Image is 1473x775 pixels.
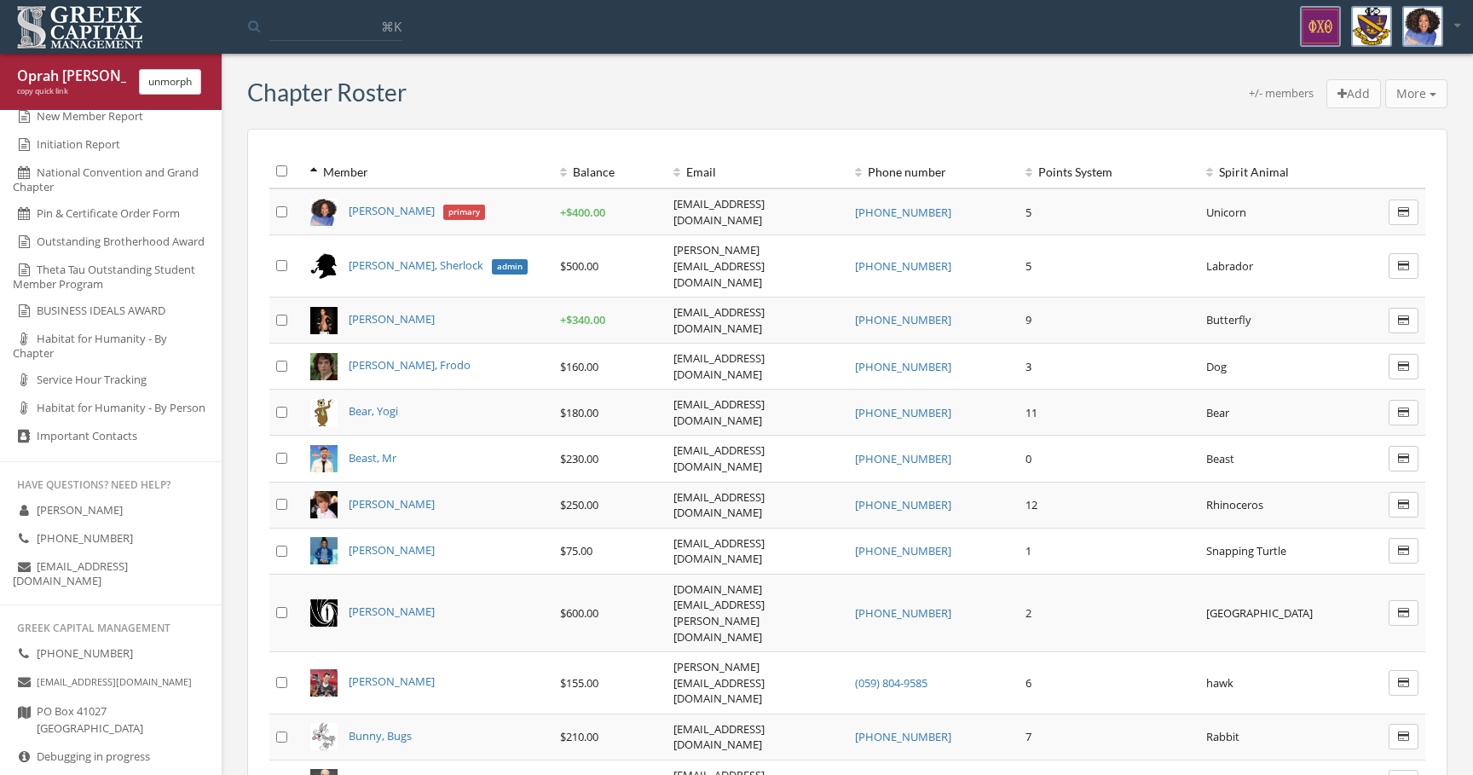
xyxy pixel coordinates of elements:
[1019,390,1200,436] td: 11
[1019,574,1200,651] td: 2
[855,359,951,374] a: [PHONE_NUMBER]
[349,311,435,327] a: [PERSON_NAME]
[667,155,848,188] th: Email
[349,403,398,419] a: Bear, Yogi
[855,543,951,558] a: [PHONE_NUMBER]
[673,659,765,706] a: [PERSON_NAME][EMAIL_ADDRESS][DOMAIN_NAME]
[37,703,143,737] span: PO Box 41027 [GEOGRAPHIC_DATA]
[1019,436,1200,482] td: 0
[1019,344,1200,390] td: 3
[855,451,951,466] a: [PHONE_NUMBER]
[855,258,951,274] a: [PHONE_NUMBER]
[349,542,435,558] a: [PERSON_NAME]
[855,312,951,327] a: [PHONE_NUMBER]
[303,155,553,188] th: Member
[1199,714,1382,760] td: Rabbit
[855,605,951,621] a: [PHONE_NUMBER]
[673,442,765,474] a: [EMAIL_ADDRESS][DOMAIN_NAME]
[673,535,765,567] a: [EMAIL_ADDRESS][DOMAIN_NAME]
[855,729,951,744] a: [PHONE_NUMBER]
[673,721,765,753] a: [EMAIL_ADDRESS][DOMAIN_NAME]
[349,450,396,466] a: Beast, Mr
[349,203,435,218] span: [PERSON_NAME]
[673,350,765,382] a: [EMAIL_ADDRESS][DOMAIN_NAME]
[1019,652,1200,714] td: 6
[560,451,598,466] span: $230.00
[673,196,765,228] a: [EMAIL_ADDRESS][DOMAIN_NAME]
[1199,235,1382,298] td: Labrador
[560,497,598,512] span: $250.00
[855,405,951,420] a: [PHONE_NUMBER]
[1019,188,1200,235] td: 5
[855,675,927,691] a: (059) 804-9585
[848,155,1019,188] th: Phone number
[855,205,951,220] a: [PHONE_NUMBER]
[17,67,126,86] div: Oprah [PERSON_NAME]
[1199,344,1382,390] td: Dog
[1019,482,1200,528] td: 12
[560,258,598,274] span: $500.00
[1199,436,1382,482] td: Beast
[349,604,435,619] a: [PERSON_NAME]
[673,396,765,428] a: [EMAIL_ADDRESS][DOMAIN_NAME]
[1019,714,1200,760] td: 7
[349,203,484,218] a: [PERSON_NAME]primary
[1199,155,1382,188] th: Spirit Animal
[1199,298,1382,344] td: Butterfly
[1199,574,1382,651] td: [GEOGRAPHIC_DATA]
[560,543,592,558] span: $75.00
[1199,188,1382,235] td: Unicorn
[560,359,598,374] span: $160.00
[1019,155,1200,188] th: Points System
[349,257,527,273] a: [PERSON_NAME], Sherlockadmin
[349,674,435,689] a: [PERSON_NAME]
[349,496,435,512] a: [PERSON_NAME]
[37,675,192,688] small: [EMAIL_ADDRESS][DOMAIN_NAME]
[673,489,765,521] a: [EMAIL_ADDRESS][DOMAIN_NAME]
[560,205,605,220] span: + $400.00
[349,357,471,373] a: [PERSON_NAME], Frodo
[553,155,667,188] th: Balance
[1199,528,1382,574] td: Snapping Turtle
[673,242,765,289] a: [PERSON_NAME][EMAIL_ADDRESS][DOMAIN_NAME]
[1199,482,1382,528] td: Rhinoceros
[1019,298,1200,344] td: 9
[37,502,123,518] span: [PERSON_NAME]
[1019,528,1200,574] td: 1
[381,18,401,35] span: ⌘K
[1199,390,1382,436] td: Bear
[492,259,528,275] span: admin
[349,257,483,273] span: [PERSON_NAME], Sherlock
[349,728,412,743] a: Bunny, Bugs
[1019,235,1200,298] td: 5
[560,729,598,744] span: $210.00
[1199,652,1382,714] td: hawk
[560,405,598,420] span: $180.00
[139,69,201,95] button: unmorph
[443,205,485,220] span: primary
[247,79,407,106] h3: Chapter Roster
[1249,85,1314,109] div: +/- members
[673,304,765,336] a: [EMAIL_ADDRESS][DOMAIN_NAME]
[560,312,605,327] span: + $340.00
[17,86,126,97] div: copy quick link
[673,581,765,645] a: [DOMAIN_NAME][EMAIL_ADDRESS][PERSON_NAME][DOMAIN_NAME]
[855,497,951,512] a: [PHONE_NUMBER]
[560,675,598,691] span: $155.00
[560,605,598,621] span: $600.00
